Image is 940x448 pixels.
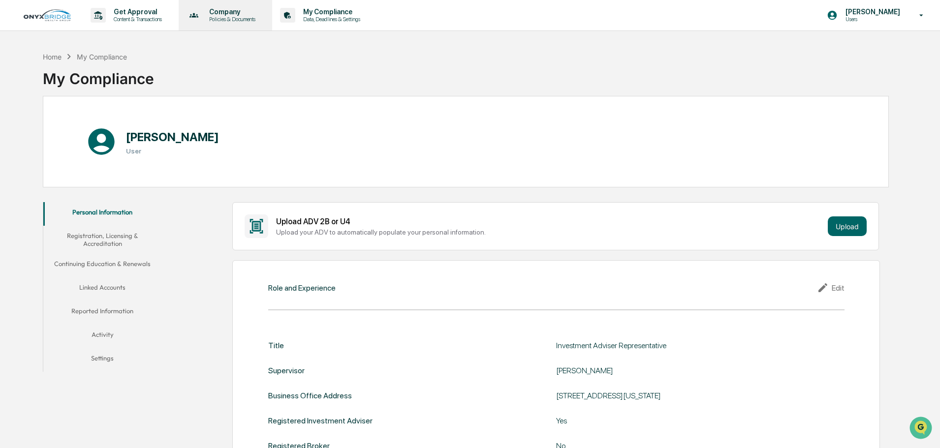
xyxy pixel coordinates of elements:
div: Start new chat [33,75,161,85]
p: Get Approval [106,8,167,16]
img: logo [24,9,71,21]
div: 🗄️ [71,125,79,133]
iframe: Open customer support [909,416,935,442]
button: Linked Accounts [43,277,161,301]
p: Policies & Documents [201,16,260,23]
p: [PERSON_NAME] [838,8,905,16]
div: Registered Investment Adviser [268,416,373,425]
button: Personal Information [43,202,161,226]
button: Continuing Education & Renewals [43,254,161,277]
div: We're available if you need us! [33,85,125,93]
a: Powered byPylon [69,166,119,174]
a: 🔎Data Lookup [6,139,66,156]
button: Reported Information [43,301,161,325]
h1: [PERSON_NAME] [126,130,219,144]
div: Edit [817,282,845,294]
div: Business Office Address [268,391,352,400]
p: Company [201,8,260,16]
img: 1746055101610-c473b297-6a78-478c-a979-82029cc54cd1 [10,75,28,93]
div: Upload your ADV to automatically populate your personal information. [276,228,824,236]
button: Registration, Licensing & Accreditation [43,226,161,254]
p: How can we help? [10,21,179,36]
div: Upload ADV 2B or U4 [276,217,824,226]
div: My Compliance [77,53,127,61]
div: Role and Experience [268,283,336,293]
div: Supervisor [268,366,305,375]
div: Title [268,341,284,350]
div: 🔎 [10,144,18,151]
button: Upload [828,216,867,236]
p: Data, Deadlines & Settings [295,16,365,23]
span: Preclearance [20,124,63,134]
div: 🖐️ [10,125,18,133]
input: Clear [26,45,162,55]
div: Home [43,53,62,61]
div: My Compliance [43,62,154,88]
a: 🖐️Preclearance [6,120,67,138]
p: My Compliance [295,8,365,16]
p: Content & Transactions [106,16,167,23]
div: secondary tabs example [43,202,161,372]
div: [STREET_ADDRESS][US_STATE] [556,391,802,400]
div: Investment Adviser Representative [556,341,802,350]
button: Start new chat [167,78,179,90]
a: 🗄️Attestations [67,120,126,138]
span: Pylon [98,167,119,174]
button: Activity [43,325,161,348]
h3: User [126,147,219,155]
button: Settings [43,348,161,372]
div: [PERSON_NAME] [556,366,802,375]
div: Yes [556,416,802,425]
span: Data Lookup [20,143,62,152]
span: Attestations [81,124,122,134]
p: Users [838,16,905,23]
